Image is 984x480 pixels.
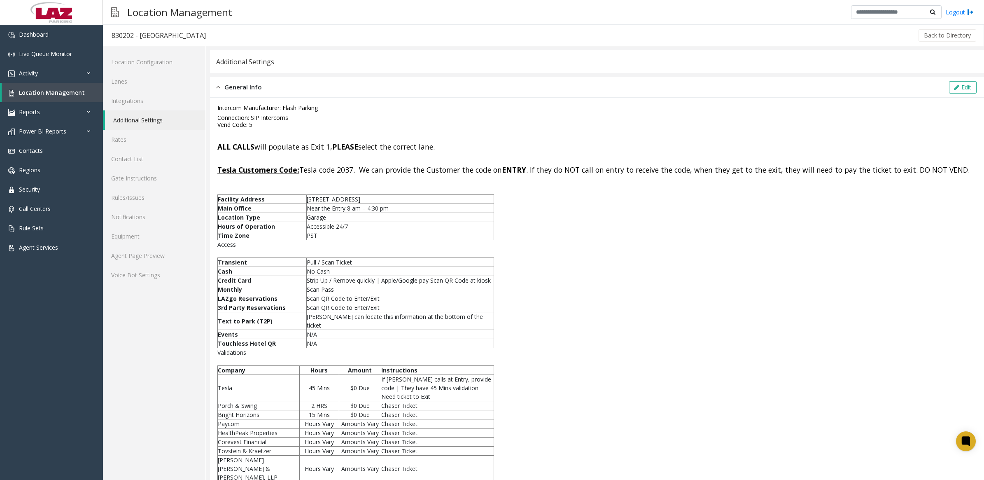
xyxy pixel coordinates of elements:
[103,130,205,149] a: Rates
[218,258,247,266] span: Transient
[949,81,977,94] button: Edit
[307,286,334,293] span: Scan Pass
[217,165,299,175] u: Tesla Customers Code:
[8,129,15,135] img: 'icon'
[8,90,15,96] img: 'icon'
[112,30,206,41] div: 830202 - [GEOGRAPHIC_DATA]
[350,411,370,419] span: $0 Due
[218,232,249,239] span: Time Zone
[218,222,275,230] span: Hours of Operation
[307,295,380,302] span: Scan QR Code to Enter/Exit
[332,142,358,152] b: PLEASE
[310,366,328,374] span: Hours
[341,438,379,446] span: Amounts Vary
[103,52,205,72] a: Location Configuration
[19,147,43,155] span: Contacts
[218,213,260,221] span: Location Type
[19,30,49,38] span: Dashboard
[103,265,205,285] a: Voice Bot Settings
[919,29,976,42] button: Back to Directory
[19,185,40,193] span: Security
[307,204,389,212] span: Near the Entry 8 am – 4:30 pm
[8,206,15,213] img: 'icon'
[381,465,417,473] span: Chaser Ticket
[8,109,15,116] img: 'icon'
[103,72,205,91] a: Lanes
[2,83,103,102] a: Location Management
[305,438,334,446] span: Hours Vary
[341,465,379,473] span: Amounts Vary
[218,438,266,446] span: Corevest Financial
[103,227,205,246] a: Equipment
[111,2,119,22] img: pageIcon
[381,366,417,374] span: Instructions
[217,142,435,152] span: will populate as Exit 1, select the correct lane.
[307,213,326,221] span: Garage
[311,402,327,410] span: 2 HRS
[8,187,15,193] img: 'icon'
[103,149,205,169] a: Contact List
[341,420,379,428] span: Amounts Vary
[218,402,257,410] span: Porch & Swing
[381,411,417,419] span: Chaser Ticket
[307,195,360,203] span: [STREET_ADDRESS]
[218,330,238,338] span: Events
[307,340,317,347] span: N/A
[19,166,40,174] span: Regions
[103,246,205,265] a: Agent Page Preview
[218,411,259,419] span: Bright Horizons
[305,420,334,428] span: Hours Vary
[217,104,318,112] font: Intercom Manufacturer: Flash Parking
[218,195,265,203] span: Facility Address
[946,8,974,16] a: Logout
[19,244,58,251] span: Agent Services
[218,267,232,275] span: Cash
[305,429,334,437] span: Hours Vary
[123,2,236,22] h3: Location Management
[19,224,44,232] span: Rule Sets
[224,82,262,92] span: General Info
[307,222,348,230] span: Accessible 24/7
[307,313,483,329] span: [PERSON_NAME] can locate this information at the bottom of the ticket
[8,51,15,58] img: 'icon'
[381,375,491,400] span: If [PERSON_NAME] calls at Entry, provide code | They have 45 Mins validation. Need ticket to Exit
[307,330,317,338] span: N/A
[218,429,277,437] span: HealthPeak Properties
[341,447,379,455] span: Amounts Vary
[307,267,330,275] span: No Cash
[348,366,372,374] span: Amount
[217,349,246,356] span: Validations
[103,91,205,110] a: Integrations
[19,205,51,213] span: Call Centers
[305,465,334,473] span: Hours Vary
[381,420,417,428] span: Chaser Ticket
[217,121,252,129] span: Vend Code: 5
[103,207,205,227] a: Notifications
[381,429,417,437] span: Chaser Ticket
[967,8,974,16] img: logout
[105,110,205,130] a: Additional Settings
[19,69,38,77] span: Activity
[307,232,317,239] span: PST
[305,447,334,455] span: Hours Vary
[8,148,15,155] img: 'icon'
[217,142,254,152] b: ALL CALLS
[381,438,417,446] span: Chaser Ticket
[218,276,251,284] span: Credit Card
[218,295,277,302] span: LAZgo Reservations
[307,304,380,311] span: Scan QR Code to Enter/Exit
[19,89,85,96] span: Location Management
[218,286,242,293] span: Monthly
[218,384,232,392] span: Tesla
[217,114,288,122] span: Connection: SIP Intercoms
[218,304,286,311] span: 3rd Party Reservations
[103,169,205,188] a: Gate Instructions
[350,402,370,410] span: $0 Due
[218,366,245,374] span: Company
[217,165,970,175] font: Tesla code 2037. We can provide the Customer the code on . If they do NOT call on entry to receiv...
[218,420,240,428] span: Paycom
[216,82,220,92] img: opened
[218,447,271,455] span: Tovstein & Kraetzer
[218,340,276,347] span: Touchless Hotel QR
[350,384,370,392] span: $0 Due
